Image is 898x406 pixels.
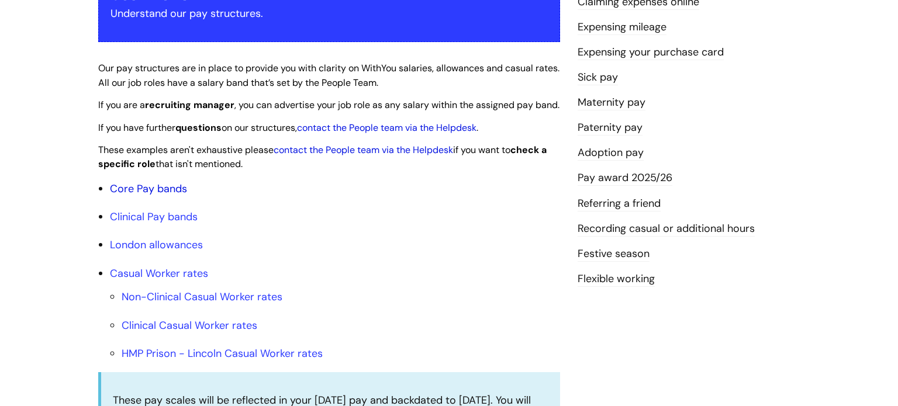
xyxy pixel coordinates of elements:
a: HMP Prison - Lincoln Casual Worker rates [122,346,323,360]
a: Casual Worker rates [110,266,208,280]
a: Non-Clinical Casual Worker rates [122,290,282,304]
a: Core Pay bands [110,182,187,196]
a: Paternity pay [578,120,643,136]
a: Sick pay [578,70,618,85]
a: Clinical Casual Worker rates [122,318,257,332]
a: contact the People team via the Helpdesk [274,144,453,156]
a: London allowances [110,238,203,252]
a: Festive season [578,247,650,262]
span: These examples aren't exhaustive please if you want to that isn't mentioned. [98,144,547,171]
a: Clinical Pay bands [110,210,198,224]
span: Our pay structures are in place to provide you with clarity on WithYou salaries, allowances and c... [98,62,559,89]
a: Maternity pay [578,95,645,110]
a: Adoption pay [578,145,644,161]
strong: recruiting manager [145,99,234,111]
a: Flexible working [578,272,655,287]
span: If you have further on our structures, . [98,122,478,134]
a: Expensing your purchase card [578,45,724,60]
strong: questions [175,122,222,134]
a: Pay award 2025/26 [578,171,672,186]
a: contact the People team via the Helpdesk [297,122,476,134]
a: Recording casual or additional hours [578,221,755,237]
a: Expensing mileage [578,20,666,35]
a: Referring a friend [578,196,661,211]
span: If you are a , you can advertise your job role as any salary within the assigned pay band. [98,99,559,111]
p: Understand our pay structures. [110,4,548,23]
